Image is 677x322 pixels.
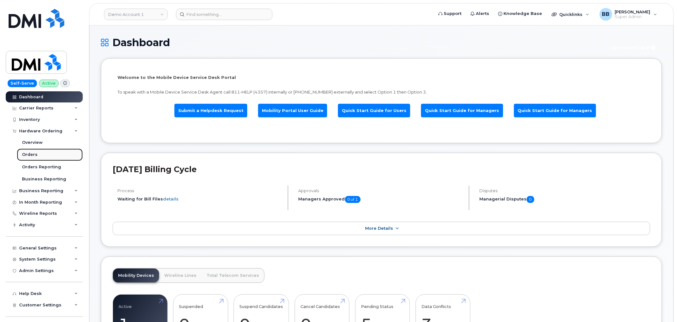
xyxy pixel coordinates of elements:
[159,269,201,283] a: Wireline Lines
[480,188,650,193] h4: Disputes
[113,269,159,283] a: Mobility Devices
[101,37,602,48] h1: Dashboard
[113,164,650,174] h2: [DATE] Billing Cycle
[117,89,645,95] p: To speak with a Mobile Device Service Desk Agent call 811-HELP (4357) internally or [PHONE_NUMBER...
[258,104,327,117] a: Mobility Portal User Guide
[299,188,463,193] h4: Approvals
[117,74,645,80] p: Welcome to the Mobile Device Service Desk Portal
[514,104,596,117] a: Quick Start Guide for Managers
[117,188,282,193] h4: Process
[299,196,463,203] h5: Managers Approved
[345,196,361,203] span: 0 of 1
[174,104,247,117] a: Submit a Helpdesk Request
[480,196,650,203] h5: Managerial Disputes
[605,42,662,53] button: Customer Card
[117,196,282,202] li: Waiting for Bill Files
[338,104,410,117] a: Quick Start Guide for Users
[163,196,179,201] a: details
[365,226,393,231] span: More Details
[421,104,503,117] a: Quick Start Guide for Managers
[527,196,534,203] span: 0
[201,269,264,283] a: Total Telecom Services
